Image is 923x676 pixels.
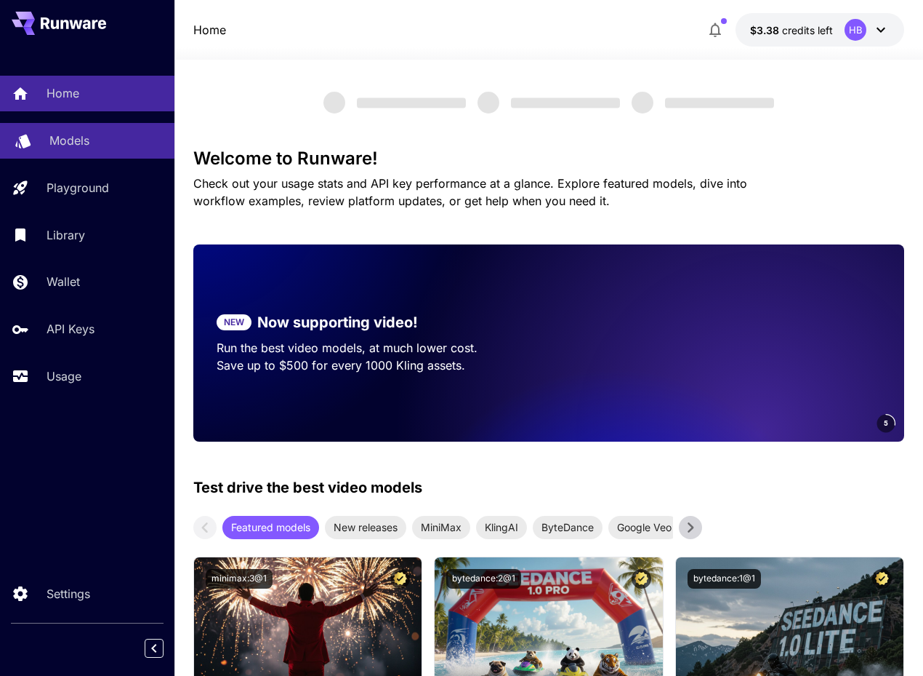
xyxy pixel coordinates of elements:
[884,418,888,429] span: 5
[193,21,226,39] nav: breadcrumb
[145,639,164,658] button: Collapse sidebar
[47,226,85,244] p: Library
[257,311,418,333] p: Now supporting video!
[476,520,527,535] span: KlingAI
[47,179,109,196] p: Playground
[193,176,747,208] span: Check out your usage stats and API key performance at a glance. Explore featured models, dive int...
[217,339,525,357] p: Run the best video models, at much lower cost.
[533,520,602,535] span: ByteDance
[47,585,90,603] p: Settings
[222,516,319,539] div: Featured models
[412,520,470,535] span: MiniMax
[750,23,833,38] div: $3.37996
[750,24,782,36] span: $3.38
[735,13,904,47] button: $3.37996HB
[782,24,833,36] span: credits left
[632,569,651,589] button: Certified Model – Vetted for best performance and includes a commercial license.
[222,520,319,535] span: Featured models
[224,316,244,329] p: NEW
[608,516,680,539] div: Google Veo
[325,520,406,535] span: New releases
[872,569,892,589] button: Certified Model – Vetted for best performance and includes a commercial license.
[845,19,866,41] div: HB
[217,357,525,374] p: Save up to $500 for every 1000 Kling assets.
[390,569,410,589] button: Certified Model – Vetted for best performance and includes a commercial license.
[47,367,81,385] p: Usage
[476,516,527,539] div: KlingAI
[47,320,94,338] p: API Keys
[446,569,521,589] button: bytedance:2@1
[688,569,761,589] button: bytedance:1@1
[193,148,905,169] h3: Welcome to Runware!
[206,569,273,589] button: minimax:3@1
[49,132,89,149] p: Models
[156,635,174,661] div: Collapse sidebar
[193,477,422,498] p: Test drive the best video models
[412,516,470,539] div: MiniMax
[47,273,80,290] p: Wallet
[608,520,680,535] span: Google Veo
[533,516,602,539] div: ByteDance
[193,21,226,39] a: Home
[47,84,79,102] p: Home
[325,516,406,539] div: New releases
